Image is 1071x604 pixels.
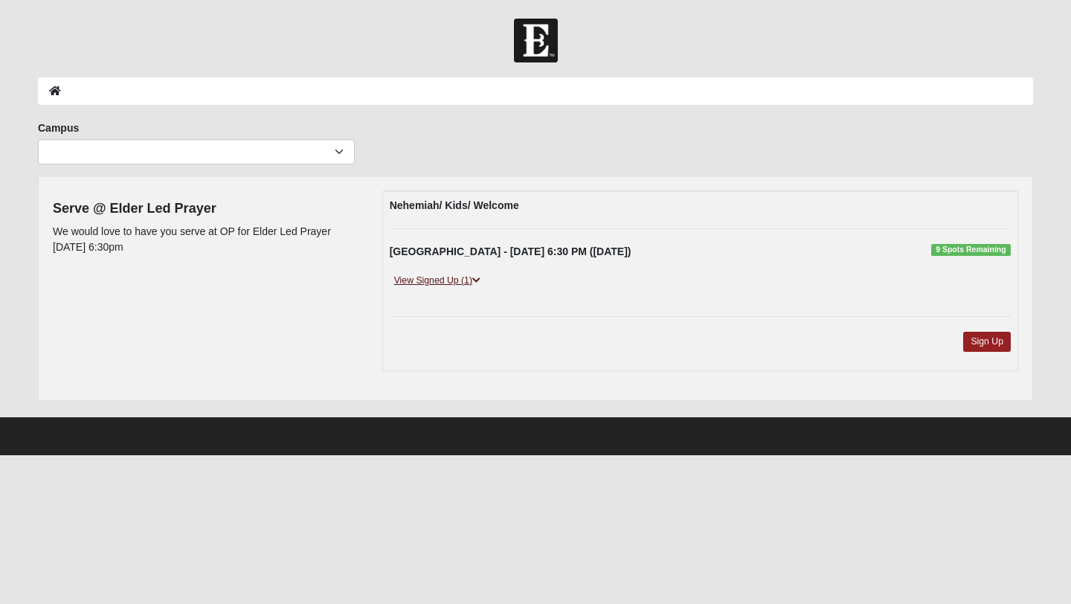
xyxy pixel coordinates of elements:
[931,244,1011,256] span: 9 Spots Remaining
[53,224,360,255] p: We would love to have you serve at OP for Elder Led Prayer [DATE] 6:30pm
[390,199,519,211] strong: Nehemiah/ Kids/ Welcome
[963,332,1011,352] a: Sign Up
[514,19,558,62] img: Church of Eleven22 Logo
[390,245,631,257] strong: [GEOGRAPHIC_DATA] - [DATE] 6:30 PM ([DATE])
[390,273,485,289] a: View Signed Up (1)
[38,121,79,135] label: Campus
[53,201,360,217] h4: Serve @ Elder Led Prayer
